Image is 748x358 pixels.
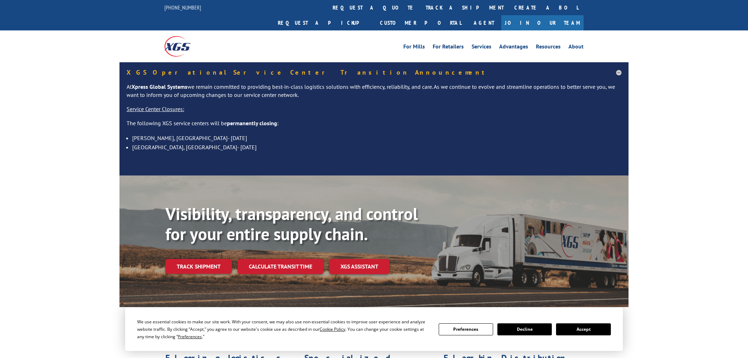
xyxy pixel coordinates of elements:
a: Resources [536,44,561,52]
button: Preferences [439,323,493,335]
a: XGS ASSISTANT [329,259,390,274]
button: Accept [556,323,610,335]
p: At we remain committed to providing best-in-class logistics solutions with efficiency, reliabilit... [127,83,621,105]
a: For Mills [403,44,425,52]
a: Customer Portal [375,15,467,30]
a: For Retailers [433,44,464,52]
strong: Xpress Global Systems [132,83,187,90]
span: Preferences [178,334,202,340]
div: Cookie Consent Prompt [125,307,623,351]
a: Advantages [499,44,528,52]
b: Visibility, transparency, and control for your entire supply chain. [165,203,418,245]
a: Calculate transit time [238,259,323,274]
a: Agent [467,15,501,30]
a: [PHONE_NUMBER] [164,4,201,11]
a: About [568,44,584,52]
button: Decline [497,323,552,335]
a: Request a pickup [273,15,375,30]
h5: XGS Operational Service Center Transition Announcement [127,69,621,76]
span: Cookie Policy [320,326,345,332]
a: Services [472,44,491,52]
a: Join Our Team [501,15,584,30]
div: We use essential cookies to make our site work. With your consent, we may also use non-essential ... [137,318,430,340]
a: Track shipment [165,259,232,274]
strong: permanently closing [227,120,277,127]
li: [PERSON_NAME], [GEOGRAPHIC_DATA]- [DATE] [132,133,621,143]
li: [GEOGRAPHIC_DATA], [GEOGRAPHIC_DATA]- [DATE] [132,143,621,152]
p: The following XGS service centers will be : [127,119,621,133]
u: Service Center Closures: [127,105,184,112]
